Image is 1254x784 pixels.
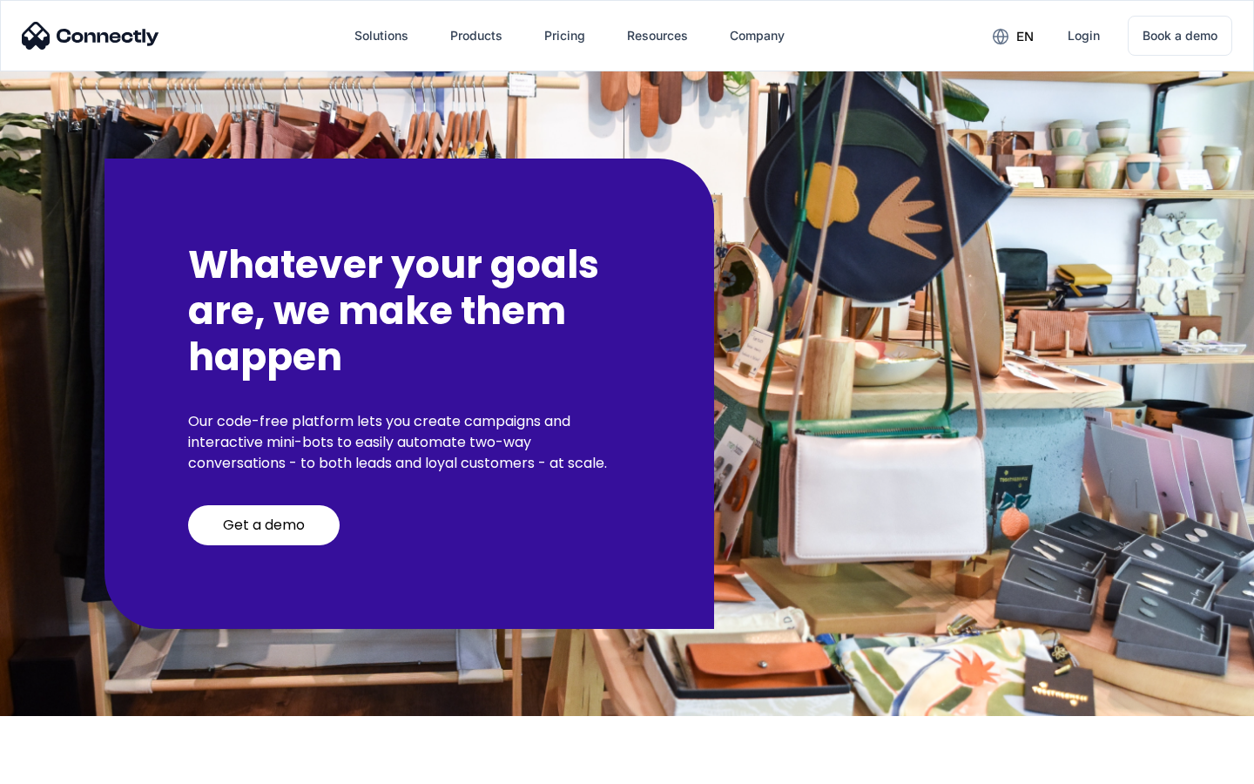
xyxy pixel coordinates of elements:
[35,754,104,778] ul: Language list
[730,24,785,48] div: Company
[1016,24,1034,49] div: en
[1128,16,1232,56] a: Book a demo
[354,24,408,48] div: Solutions
[188,411,630,474] p: Our code-free platform lets you create campaigns and interactive mini-bots to easily automate two...
[1068,24,1100,48] div: Login
[627,24,688,48] div: Resources
[22,22,159,50] img: Connectly Logo
[544,24,585,48] div: Pricing
[450,24,502,48] div: Products
[223,517,305,534] div: Get a demo
[530,15,599,57] a: Pricing
[188,505,340,545] a: Get a demo
[1054,15,1114,57] a: Login
[188,242,630,380] h2: Whatever your goals are, we make them happen
[17,754,104,778] aside: Language selected: English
